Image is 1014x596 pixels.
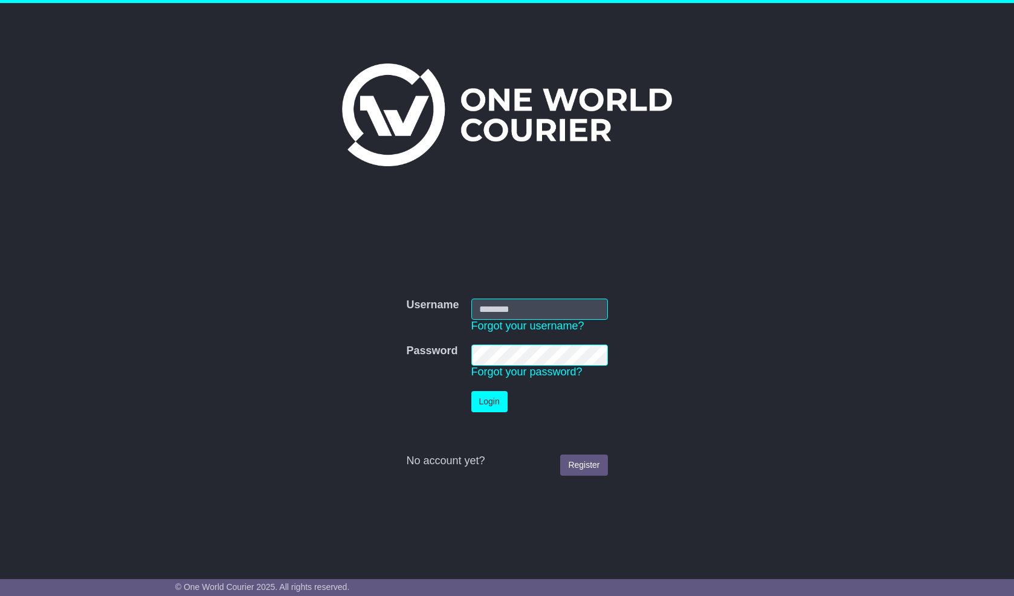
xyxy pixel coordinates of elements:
[175,582,350,592] span: © One World Courier 2025. All rights reserved.
[406,299,459,312] label: Username
[406,345,457,358] label: Password
[471,391,508,412] button: Login
[471,320,584,332] a: Forgot your username?
[560,455,607,476] a: Register
[406,455,607,468] div: No account yet?
[471,366,583,378] a: Forgot your password?
[342,63,672,166] img: One World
